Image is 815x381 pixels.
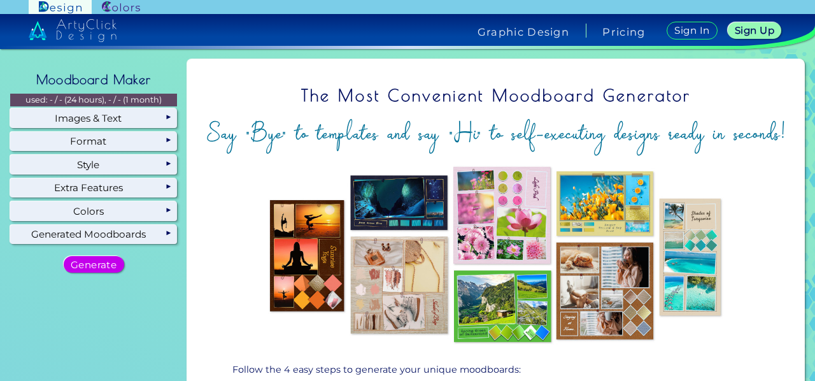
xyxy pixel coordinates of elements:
[72,260,115,269] h5: Generate
[232,363,760,377] p: Follow the 4 easy steps to generate your unique moodboards:
[10,201,177,220] div: Colors
[729,23,779,39] a: Sign Up
[668,22,716,40] a: Sign In
[478,27,569,37] h4: Graphic Design
[10,225,177,244] div: Generated Moodboards
[676,26,709,35] h5: Sign In
[602,27,645,37] a: Pricing
[29,19,117,42] img: artyclick_design_logo_white_combined_path.svg
[197,117,795,150] h2: Say "Bye" to templates and say "Hi" to self-executing designs ready in seconds!
[30,66,157,94] h2: Moodboard Maker
[10,155,177,174] div: Style
[197,78,795,113] h1: The Most Convenient Moodboard Generator
[102,1,140,13] img: ArtyClick Colors logo
[736,26,773,35] h5: Sign Up
[10,108,177,127] div: Images & Text
[197,160,795,350] img: overview.jpg
[10,178,177,198] div: Extra Features
[10,132,177,151] div: Format
[10,94,177,106] p: used: - / - (24 hours), - / - (1 month)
